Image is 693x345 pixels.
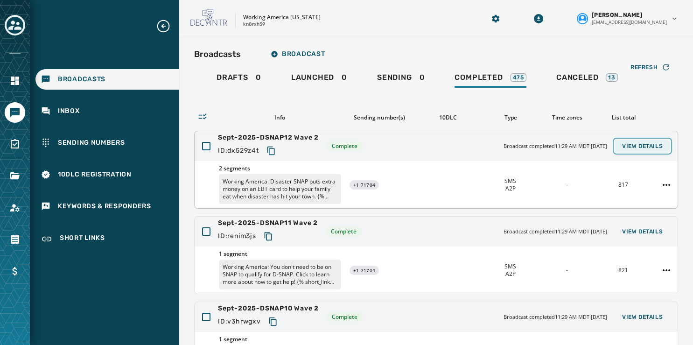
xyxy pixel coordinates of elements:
[58,106,80,116] span: Inbox
[659,263,674,278] button: Sept-2025-DSNAP11 Wave 2 action menu
[504,263,516,270] span: SMS
[218,114,341,121] div: Info
[370,68,432,90] a: Sending0
[263,45,332,63] button: Broadcast
[622,228,663,235] span: View Details
[350,266,379,275] div: +1 71704
[5,102,25,123] a: Navigate to Messaging
[599,114,648,121] div: List total
[599,267,648,274] div: 821
[487,10,504,27] button: Manage global settings
[58,170,132,179] span: 10DLC Registration
[5,197,25,218] a: Navigate to Account
[5,134,25,155] a: Navigate to Surveys
[217,73,248,82] span: Drafts
[218,146,259,155] span: ID: dx529z4t
[5,166,25,186] a: Navigate to Files
[599,181,648,189] div: 817
[377,73,425,88] div: 0
[260,228,277,245] button: Copy text to clipboard
[332,313,357,321] span: Complete
[331,228,357,235] span: Complete
[243,14,321,21] p: Working America [US_STATE]
[510,73,526,82] div: 475
[263,142,280,159] button: Copy text to clipboard
[350,180,379,190] div: +1 71704
[58,75,105,84] span: Broadcasts
[542,267,591,274] div: -
[615,310,670,324] button: View Details
[530,10,547,27] button: Download Menu
[349,114,410,121] div: Sending number(s)
[156,19,178,34] button: Expand sub nav menu
[35,101,179,121] a: Navigate to Inbox
[630,63,658,71] span: Refresh
[271,50,325,58] span: Broadcast
[332,142,357,150] span: Complete
[615,225,670,238] button: View Details
[622,142,663,150] span: View Details
[218,317,261,326] span: ID: v3hrwgxv
[194,48,241,61] h2: Broadcasts
[218,218,318,228] span: Sept-2025-DSNAP11 Wave 2
[592,19,667,26] span: [EMAIL_ADDRESS][DOMAIN_NAME]
[5,261,25,282] a: Navigate to Billing
[504,142,607,150] span: Broadcast completed 11:29 AM MDT [DATE]
[592,11,643,19] span: [PERSON_NAME]
[291,73,347,88] div: 0
[504,228,607,236] span: Broadcast completed 11:29 AM MDT [DATE]
[60,233,105,245] span: Short Links
[504,177,516,185] span: SMS
[209,68,269,90] a: Drafts0
[549,68,625,90] a: Canceled13
[486,114,535,121] div: Type
[35,133,179,153] a: Navigate to Sending Numbers
[284,68,355,90] a: Launched0
[543,114,592,121] div: Time zones
[218,232,256,241] span: ID: renim3js
[573,7,682,29] button: User settings
[219,250,341,258] span: 1 segment
[542,181,591,189] div: -
[505,270,516,278] span: A2P
[35,69,179,90] a: Navigate to Broadcasts
[659,177,674,192] button: Sept-2025-DSNAP12 Wave 2 action menu
[377,73,412,82] span: Sending
[5,229,25,250] a: Navigate to Orders
[5,15,25,35] button: Toggle account select drawer
[218,304,319,313] span: Sept-2025-DSNAP10 Wave 2
[265,313,281,330] button: Copy text to clipboard
[505,185,516,192] span: A2P
[455,73,503,82] span: Completed
[243,21,265,28] p: kn8rxh59
[417,114,478,121] div: 10DLC
[217,73,261,88] div: 0
[35,196,179,217] a: Navigate to Keywords & Responders
[447,68,534,90] a: Completed475
[219,174,341,204] p: Working America: Disaster SNAP puts extra money on an EBT card to help your family eat when disas...
[606,73,618,82] div: 13
[615,140,670,153] button: View Details
[623,60,678,75] button: Refresh
[219,260,341,289] p: Working America: You don't need to be on SNAP to qualify for D-SNAP. Click to learn more about ho...
[219,336,341,343] span: 1 segment
[5,70,25,91] a: Navigate to Home
[219,165,341,172] span: 2 segments
[218,133,319,142] span: Sept-2025-DSNAP12 Wave 2
[556,73,598,82] span: Canceled
[291,73,334,82] span: Launched
[58,138,125,148] span: Sending Numbers
[35,228,179,250] a: Navigate to Short Links
[35,164,179,185] a: Navigate to 10DLC Registration
[58,202,151,211] span: Keywords & Responders
[504,313,607,321] span: Broadcast completed 11:29 AM MDT [DATE]
[622,313,663,321] span: View Details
